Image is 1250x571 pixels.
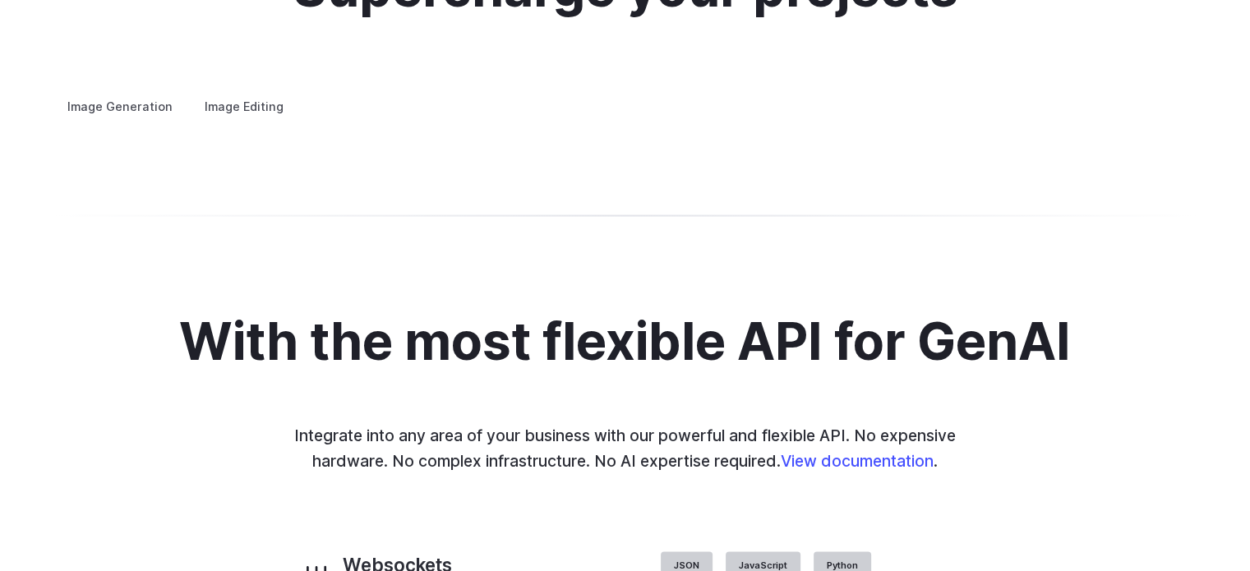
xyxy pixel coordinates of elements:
[191,91,298,120] label: Image Editing
[284,422,967,472] p: Integrate into any area of your business with our powerful and flexible API. No expensive hardwar...
[179,313,1071,370] h2: With the most flexible API for GenAI
[781,450,934,470] a: View documentation
[53,91,187,120] label: Image Generation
